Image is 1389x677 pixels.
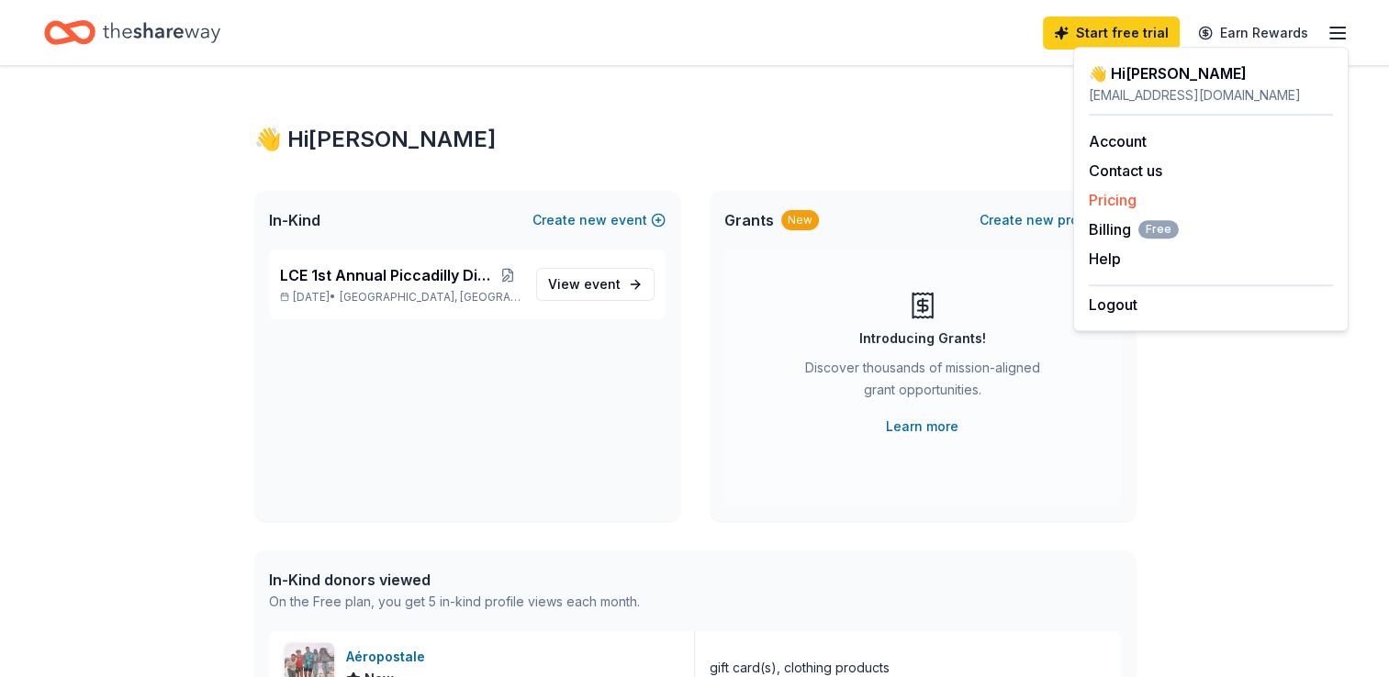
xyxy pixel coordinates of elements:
span: event [584,276,621,292]
a: View event [536,268,655,301]
span: [GEOGRAPHIC_DATA], [GEOGRAPHIC_DATA] [340,290,521,305]
div: 👋 Hi [PERSON_NAME] [254,125,1136,154]
span: LCE 1st Annual Piccadilly Dinner & Auction [280,264,496,286]
div: New [781,210,819,230]
span: Free [1138,220,1179,239]
a: Home [44,11,220,54]
span: new [1026,209,1054,231]
button: Logout [1089,294,1137,316]
span: new [579,209,607,231]
span: View [548,273,621,295]
span: Grants [724,209,774,231]
div: On the Free plan, you get 5 in-kind profile views each month. [269,591,640,613]
a: Start free trial [1043,17,1180,50]
button: BillingFree [1089,218,1179,240]
button: Createnewproject [980,209,1121,231]
a: Account [1089,132,1147,150]
button: Createnewevent [532,209,666,231]
button: Contact us [1089,160,1162,182]
span: In-Kind [269,209,320,231]
div: Discover thousands of mission-aligned grant opportunities. [798,357,1047,408]
div: Aéropostale [346,646,432,668]
button: Help [1089,248,1121,270]
span: Billing [1089,218,1179,240]
a: Learn more [886,416,958,438]
div: Introducing Grants! [859,327,986,350]
a: Pricing [1089,191,1137,209]
div: 👋 Hi [PERSON_NAME] [1089,62,1333,84]
div: In-Kind donors viewed [269,569,640,591]
p: [DATE] • [280,290,521,305]
a: Earn Rewards [1187,17,1319,50]
div: [EMAIL_ADDRESS][DOMAIN_NAME] [1089,84,1333,106]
